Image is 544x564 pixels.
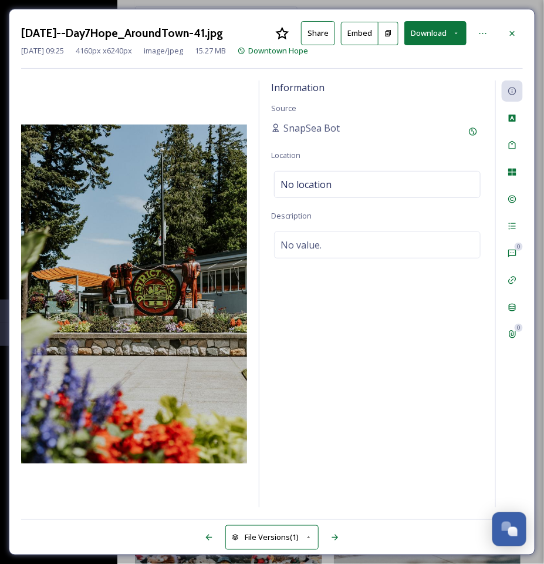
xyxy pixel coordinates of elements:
[271,81,325,94] span: Information
[404,21,467,45] button: Download
[195,45,226,56] span: 15.27 MB
[281,238,322,252] span: No value.
[301,21,335,45] button: Share
[492,512,526,546] button: Open Chat
[76,45,132,56] span: 4160 px x 6240 px
[21,125,247,464] img: Py5bC3IF0hwAAAAAAABmlA2021.07.23--Day7Hope_AroundTown-41.jpg
[271,150,300,160] span: Location
[271,103,296,113] span: Source
[281,177,332,192] span: No location
[225,525,319,549] button: File Versions(1)
[248,45,308,56] span: Downtown Hope
[515,243,523,251] div: 0
[283,121,340,135] span: SnapSea Bot
[21,45,64,56] span: [DATE] 09:25
[515,324,523,332] div: 0
[271,210,312,221] span: Description
[341,22,379,45] button: Embed
[21,25,223,42] h3: [DATE]--Day7Hope_AroundTown-41.jpg
[144,45,183,56] span: image/jpeg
